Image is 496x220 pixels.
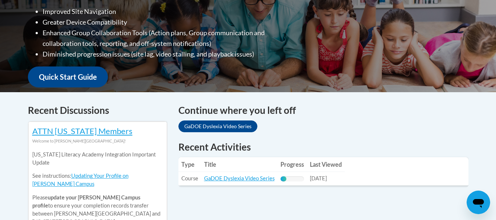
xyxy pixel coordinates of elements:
a: Quick Start Guide [28,66,108,87]
li: Greater Device Compatibility [43,17,294,28]
th: Last Viewed [307,157,345,172]
th: Progress [278,157,307,172]
b: update your [PERSON_NAME] Campus profile [32,194,140,209]
p: [US_STATE] Literacy Academy Integration Important Update [32,151,163,167]
h1: Recent Activities [178,140,468,154]
span: [DATE] [310,175,327,181]
a: Updating Your Profile on [PERSON_NAME] Campus [32,173,128,187]
th: Type [178,157,201,172]
th: Title [201,157,278,172]
li: Improved Site Navigation [43,6,294,17]
h4: Recent Discussions [28,103,167,118]
h4: Continue where you left off [178,103,468,118]
div: Welcome to [PERSON_NAME][GEOGRAPHIC_DATA]! [32,137,163,145]
li: Diminished progression issues (site lag, video stalling, and playback issues) [43,49,294,59]
a: ATTN [US_STATE] Members [32,126,133,136]
span: Course [181,175,198,181]
li: Enhanced Group Collaboration Tools (Action plans, Group communication and collaboration tools, re... [43,28,294,49]
a: GaDOE Dyslexia Video Series [178,120,257,132]
div: Progress, % [280,176,286,181]
iframe: Button to launch messaging window [467,191,490,214]
a: GaDOE Dyslexia Video Series [204,175,275,181]
p: See instructions: [32,172,163,188]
